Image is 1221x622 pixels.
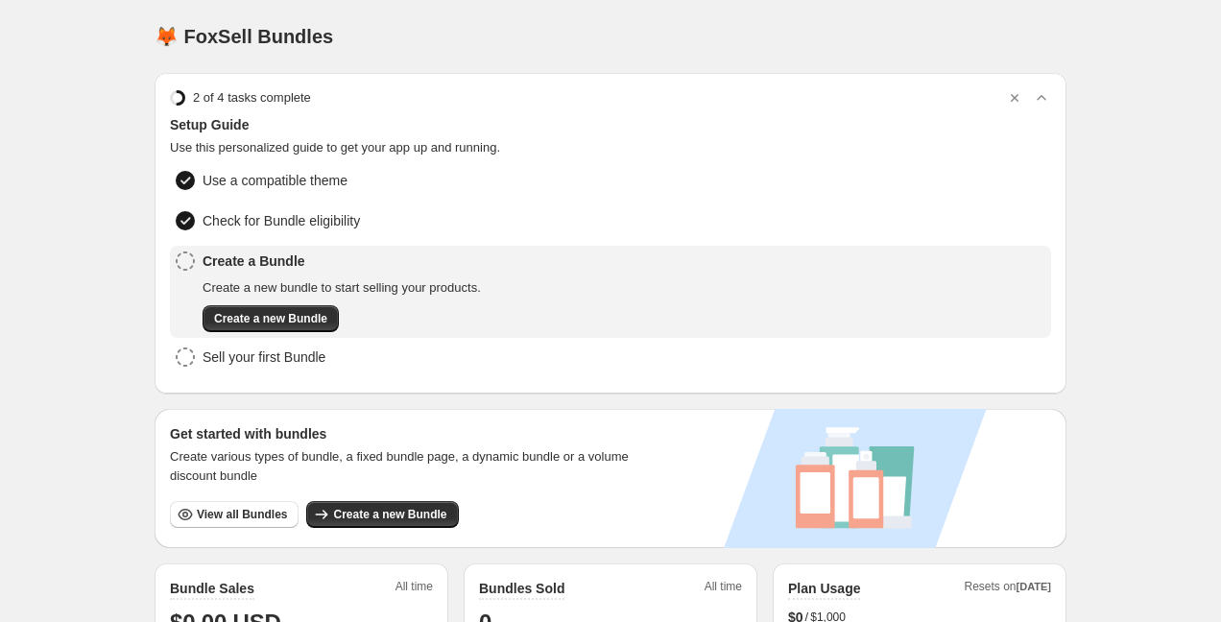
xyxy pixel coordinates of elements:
span: Resets on [965,579,1052,600]
span: Sell your first Bundle [203,347,325,367]
span: Create a new Bundle [214,311,327,326]
button: View all Bundles [170,501,299,528]
span: Create various types of bundle, a fixed bundle page, a dynamic bundle or a volume discount bundle [170,447,647,486]
span: Use this personalized guide to get your app up and running. [170,138,1051,157]
h2: Plan Usage [788,579,860,598]
span: Create a Bundle [203,251,481,271]
span: View all Bundles [197,507,287,522]
h2: Bundles Sold [479,579,564,598]
h1: 🦊 FoxSell Bundles [155,25,333,48]
h3: Get started with bundles [170,424,647,443]
span: Check for Bundle eligibility [203,211,360,230]
span: Use a compatible theme [203,171,347,190]
button: Create a new Bundle [203,305,339,332]
span: 2 of 4 tasks complete [193,88,311,108]
h2: Bundle Sales [170,579,254,598]
span: All time [395,579,433,600]
span: [DATE] [1017,581,1051,592]
span: Create a new Bundle [333,507,446,522]
button: Create a new Bundle [306,501,458,528]
span: All time [705,579,742,600]
span: Setup Guide [170,115,1051,134]
span: Create a new bundle to start selling your products. [203,278,481,298]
